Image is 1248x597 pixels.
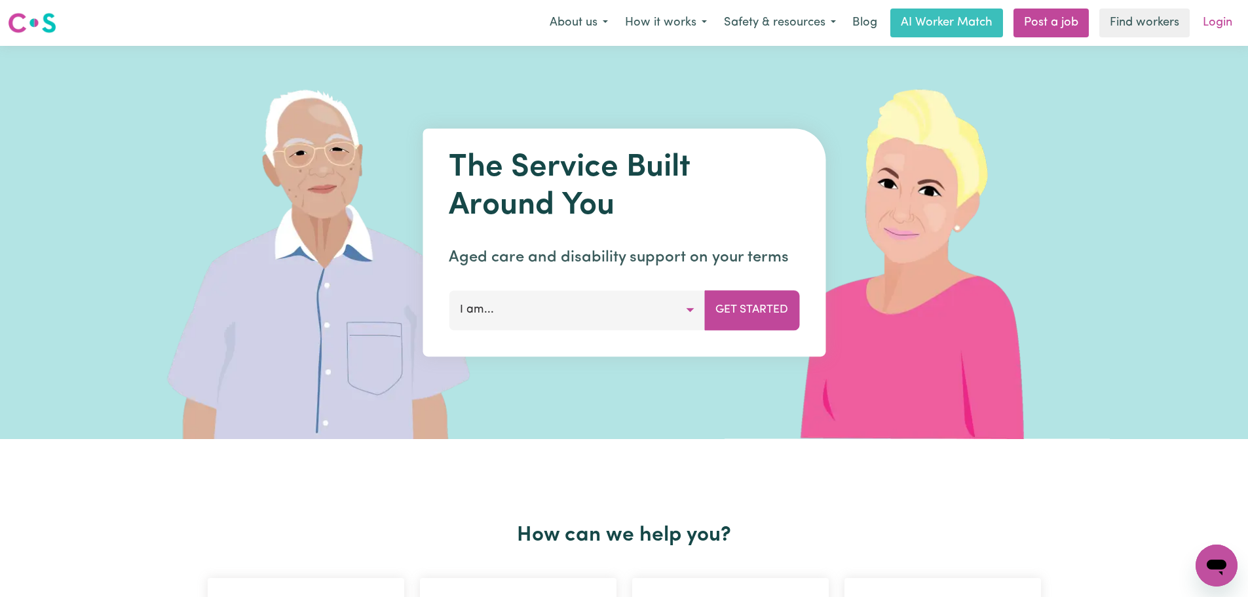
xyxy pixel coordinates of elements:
img: Careseekers logo [8,11,56,35]
p: Aged care and disability support on your terms [449,246,799,269]
a: Find workers [1099,9,1190,37]
h2: How can we help you? [200,523,1049,548]
a: AI Worker Match [890,9,1003,37]
a: Post a job [1013,9,1089,37]
a: Login [1195,9,1240,37]
a: Careseekers logo [8,8,56,38]
h1: The Service Built Around You [449,149,799,225]
a: Blog [844,9,885,37]
button: How it works [616,9,715,37]
button: Get Started [704,290,799,330]
button: Safety & resources [715,9,844,37]
button: About us [541,9,616,37]
button: I am... [449,290,705,330]
iframe: Button to launch messaging window [1196,545,1238,587]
